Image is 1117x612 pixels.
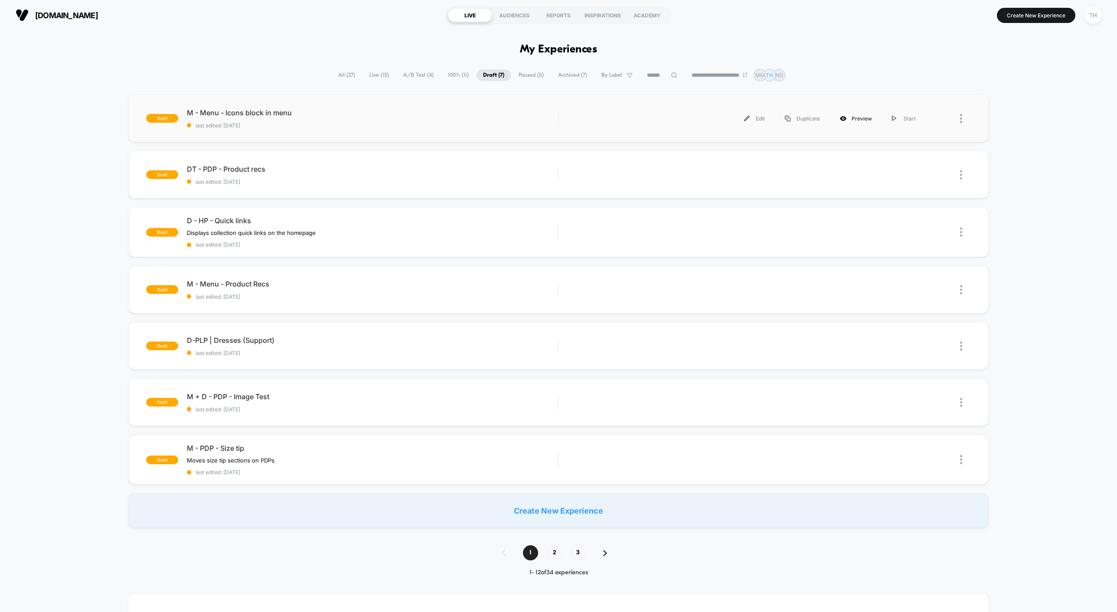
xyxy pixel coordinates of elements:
[187,457,274,464] span: Moves size tip sections on PDPs
[187,406,558,413] span: last edited: [DATE]
[960,455,962,464] img: close
[775,109,830,128] div: Duplicate
[187,350,558,356] span: last edited: [DATE]
[882,109,926,128] div: Start
[512,69,550,81] span: Paused ( 5 )
[35,11,98,20] span: [DOMAIN_NAME]
[960,228,962,237] img: close
[187,392,558,401] span: M + D - PDP - Image Test
[187,293,558,300] span: last edited: [DATE]
[493,569,624,576] div: 1 - 12 of 34 experiences
[960,342,962,351] img: close
[397,69,440,81] span: A/B Test ( 4 )
[785,116,790,121] img: menu
[492,8,536,22] div: AUDIENCES
[960,285,962,294] img: close
[146,398,178,407] span: draft
[187,229,316,236] span: Displays collection quick links on the homepage
[146,228,178,237] span: draft
[187,108,558,117] span: M - Menu - Icons block in menu
[625,8,669,22] div: ACADEMY
[960,114,962,123] img: close
[523,545,538,560] span: 1
[146,456,178,464] span: draft
[536,8,581,22] div: REPORTS
[441,69,475,81] span: 100% ( 11 )
[603,550,607,556] img: pagination forward
[892,116,896,121] img: menu
[187,122,558,129] span: last edited: [DATE]
[363,69,395,81] span: Live ( 15 )
[744,116,750,121] img: menu
[146,285,178,294] span: draft
[13,8,101,22] button: [DOMAIN_NAME]
[997,8,1075,23] button: Create New Experience
[552,69,594,81] span: Archived ( 7 )
[960,398,962,407] img: close
[332,69,362,81] span: All ( 27 )
[520,43,598,56] h1: My Experiences
[742,72,748,78] img: end
[581,8,625,22] div: INSPIRATIONS
[601,72,622,78] span: By Label
[187,165,558,173] span: DT - PDP - Product recs
[1082,7,1104,24] button: TH
[830,109,882,128] div: Preview
[755,72,765,78] p: MM
[775,72,783,78] p: NG
[960,170,962,179] img: close
[187,241,558,248] span: last edited: [DATE]
[448,8,492,22] div: LIVE
[766,72,773,78] p: TH
[128,493,989,528] div: Create New Experience
[187,469,558,475] span: last edited: [DATE]
[187,216,558,225] span: D - HP - Quick links
[571,545,586,560] span: 3
[1084,7,1101,24] div: TH
[146,342,178,350] span: draft
[146,170,178,179] span: draft
[187,336,558,345] span: D-PLP | Dresses (Support)
[16,9,29,22] img: Visually logo
[734,109,775,128] div: Edit
[187,280,558,288] span: M - Menu - Product Recs
[477,69,511,81] span: Draft ( 7 )
[187,179,558,185] span: last edited: [DATE]
[547,545,562,560] span: 2
[146,114,178,123] span: draft
[187,444,558,452] span: M - PDP - Size tip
